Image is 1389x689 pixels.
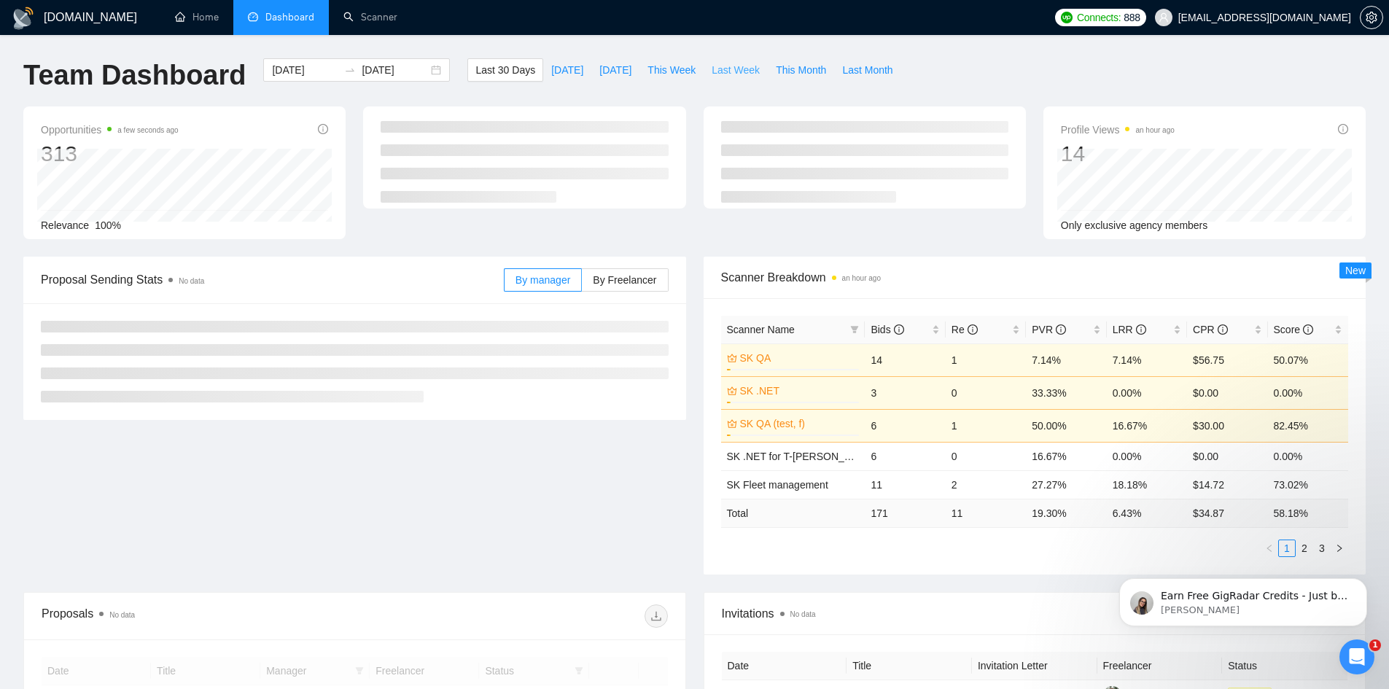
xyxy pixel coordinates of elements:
a: searchScanner [343,11,397,23]
span: swap-right [344,64,356,76]
span: right [1335,544,1344,553]
span: Invitations [722,604,1348,623]
td: 27.27% [1026,470,1106,499]
span: dashboard [248,12,258,22]
td: 16.67% [1026,442,1106,470]
td: 11 [865,470,945,499]
span: filter [850,325,859,334]
div: Proposals [42,604,354,628]
td: $56.75 [1187,343,1267,376]
td: 18.18% [1107,470,1187,499]
th: Title [847,652,972,680]
td: 33.33% [1026,376,1106,409]
span: By manager [515,274,570,286]
span: Only exclusive agency members [1061,219,1208,231]
span: [DATE] [551,62,583,78]
td: 0 [946,442,1026,470]
span: Dashboard [265,11,314,23]
button: [DATE] [591,58,639,82]
iframe: Intercom live chat [1339,639,1374,674]
td: 0 [946,376,1026,409]
li: 2 [1296,540,1313,557]
span: Last Month [842,62,892,78]
a: SK Fleet management [727,479,828,491]
a: setting [1360,12,1383,23]
span: crown [727,419,737,429]
span: info-circle [1303,324,1313,335]
span: Re [952,324,978,335]
span: info-circle [1218,324,1228,335]
span: setting [1361,12,1382,23]
span: info-circle [318,124,328,134]
span: [DATE] [599,62,631,78]
td: 6.43 % [1107,499,1187,527]
span: crown [727,353,737,363]
span: user [1159,12,1169,23]
button: right [1331,540,1348,557]
td: $ 34.87 [1187,499,1267,527]
span: 100% [95,219,121,231]
span: Last Week [712,62,760,78]
td: 7.14% [1026,343,1106,376]
td: $30.00 [1187,409,1267,442]
button: setting [1360,6,1383,29]
span: CPR [1193,324,1227,335]
div: 313 [41,140,179,168]
span: By Freelancer [593,274,656,286]
td: 73.02% [1268,470,1348,499]
li: Previous Page [1261,540,1278,557]
iframe: Intercom notifications повідомлення [1097,548,1389,650]
th: Freelancer [1097,652,1223,680]
span: LRR [1113,324,1146,335]
td: 0.00% [1268,442,1348,470]
a: SK .NET [740,383,857,399]
span: 888 [1124,9,1140,26]
td: 0.00% [1268,376,1348,409]
span: Proposal Sending Stats [41,270,504,289]
h1: Team Dashboard [23,58,246,93]
time: a few seconds ago [117,126,178,134]
a: SK QA (test, f) [740,416,857,432]
span: crown [727,386,737,396]
span: Opportunities [41,121,179,139]
td: 14 [865,343,945,376]
button: This Month [768,58,834,82]
span: info-circle [1136,324,1146,335]
span: info-circle [1338,124,1348,134]
th: Status [1222,652,1347,680]
a: homeHome [175,11,219,23]
td: 50.07% [1268,343,1348,376]
td: $0.00 [1187,376,1267,409]
span: info-circle [894,324,904,335]
li: Next Page [1331,540,1348,557]
button: Last Month [834,58,900,82]
span: 1 [1369,639,1381,651]
td: 6 [865,442,945,470]
td: 16.67% [1107,409,1187,442]
td: 19.30 % [1026,499,1106,527]
span: This Month [776,62,826,78]
span: This Week [647,62,696,78]
span: left [1265,544,1274,553]
input: Start date [272,62,338,78]
th: Date [722,652,847,680]
td: 1 [946,409,1026,442]
li: 1 [1278,540,1296,557]
th: Invitation Letter [972,652,1097,680]
a: SK .NET for T-[PERSON_NAME] [727,451,877,462]
input: End date [362,62,428,78]
span: New [1345,265,1366,276]
td: 6 [865,409,945,442]
a: SK QA [740,350,857,366]
span: No data [179,277,204,285]
button: [DATE] [543,58,591,82]
span: to [344,64,356,76]
time: an hour ago [842,274,881,282]
button: Last 30 Days [467,58,543,82]
span: Bids [871,324,903,335]
span: Profile Views [1061,121,1175,139]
